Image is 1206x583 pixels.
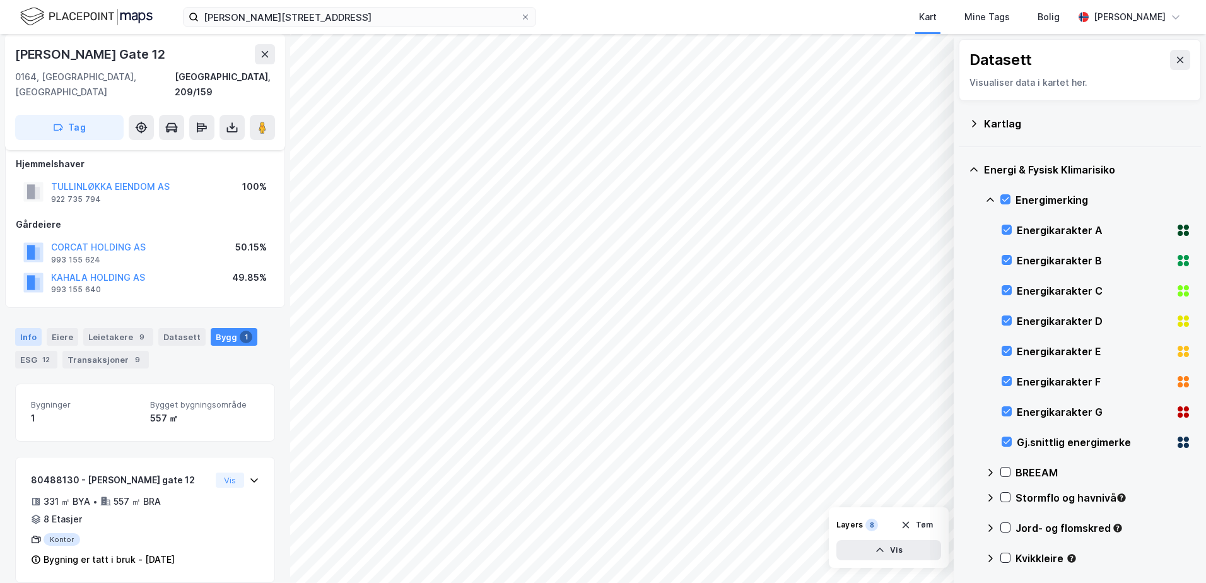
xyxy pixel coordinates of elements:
[20,6,153,28] img: logo.f888ab2527a4732fd821a326f86c7f29.svg
[232,270,267,285] div: 49.85%
[150,411,259,426] div: 557 ㎡
[836,520,863,530] div: Layers
[919,9,937,25] div: Kart
[836,540,941,560] button: Vis
[969,75,1190,90] div: Visualiser data i kartet her.
[242,179,267,194] div: 100%
[44,512,82,527] div: 8 Etasjer
[51,255,100,265] div: 993 155 624
[51,285,101,295] div: 993 155 640
[15,351,57,368] div: ESG
[1017,223,1171,238] div: Energikarakter A
[62,351,149,368] div: Transaksjoner
[31,399,140,410] span: Bygninger
[47,328,78,346] div: Eiere
[1016,551,1191,566] div: Kvikkleire
[1094,9,1166,25] div: [PERSON_NAME]
[15,328,42,346] div: Info
[984,162,1191,177] div: Energi & Fysisk Klimarisiko
[235,240,267,255] div: 50.15%
[51,194,101,204] div: 922 735 794
[158,328,206,346] div: Datasett
[1143,522,1206,583] div: Kontrollprogram for chat
[216,473,244,488] button: Vis
[114,494,161,509] div: 557 ㎡ BRA
[1017,374,1171,389] div: Energikarakter F
[15,69,175,100] div: 0164, [GEOGRAPHIC_DATA], [GEOGRAPHIC_DATA]
[1016,465,1191,480] div: BREEAM
[240,331,252,343] div: 1
[984,116,1191,131] div: Kartlag
[1017,435,1171,450] div: Gj.snittlig energimerke
[1016,521,1191,536] div: Jord- og flomskred
[1016,490,1191,505] div: Stormflo og havnivå
[1017,404,1171,420] div: Energikarakter G
[969,50,1032,70] div: Datasett
[893,515,941,535] button: Tøm
[83,328,153,346] div: Leietakere
[1116,492,1127,503] div: Tooltip anchor
[131,353,144,366] div: 9
[1112,522,1123,534] div: Tooltip anchor
[136,331,148,343] div: 9
[16,217,274,232] div: Gårdeiere
[1016,192,1191,208] div: Energimerking
[1017,253,1171,268] div: Energikarakter B
[40,353,52,366] div: 12
[1143,522,1206,583] iframe: Chat Widget
[16,156,274,172] div: Hjemmelshaver
[1066,553,1077,564] div: Tooltip anchor
[211,328,257,346] div: Bygg
[1017,314,1171,329] div: Energikarakter D
[31,411,140,426] div: 1
[964,9,1010,25] div: Mine Tags
[1017,283,1171,298] div: Energikarakter C
[15,115,124,140] button: Tag
[44,494,90,509] div: 331 ㎡ BYA
[93,497,98,507] div: •
[31,473,211,488] div: 80488130 - [PERSON_NAME] gate 12
[150,399,259,410] span: Bygget bygningsområde
[15,44,168,64] div: [PERSON_NAME] Gate 12
[865,519,878,531] div: 8
[175,69,275,100] div: [GEOGRAPHIC_DATA], 209/159
[1038,9,1060,25] div: Bolig
[199,8,520,26] input: Søk på adresse, matrikkel, gårdeiere, leietakere eller personer
[44,552,175,567] div: Bygning er tatt i bruk - [DATE]
[1017,344,1171,359] div: Energikarakter E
